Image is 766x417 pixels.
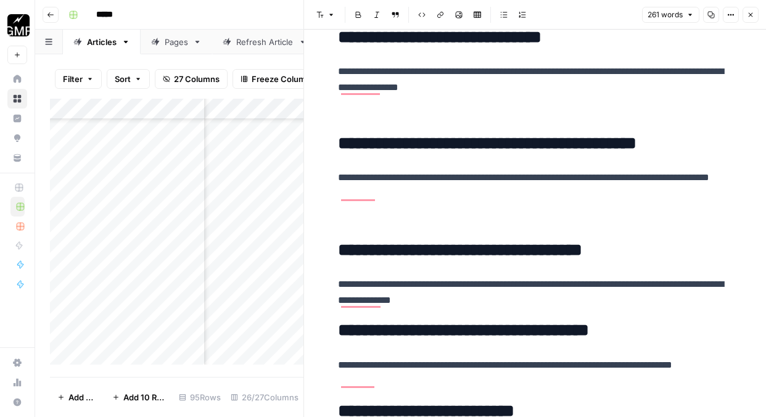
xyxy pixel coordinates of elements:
[174,73,220,85] span: 27 Columns
[7,128,27,148] a: Opportunities
[155,69,228,89] button: 27 Columns
[55,69,102,89] button: Filter
[7,10,27,41] button: Workspace: Growth Marketing Pro
[7,109,27,128] a: Insights
[115,73,131,85] span: Sort
[233,69,323,89] button: Freeze Columns
[252,73,315,85] span: Freeze Columns
[105,387,174,407] button: Add 10 Rows
[87,36,117,48] div: Articles
[50,387,105,407] button: Add Row
[165,36,188,48] div: Pages
[226,387,303,407] div: 26/27 Columns
[7,14,30,36] img: Growth Marketing Pro Logo
[7,69,27,89] a: Home
[68,391,97,403] span: Add Row
[63,73,83,85] span: Filter
[141,30,212,54] a: Pages
[174,387,226,407] div: 95 Rows
[7,373,27,392] a: Usage
[63,30,141,54] a: Articles
[107,69,150,89] button: Sort
[7,148,27,168] a: Your Data
[7,392,27,412] button: Help + Support
[212,30,318,54] a: Refresh Article
[7,89,27,109] a: Browse
[7,353,27,373] a: Settings
[236,36,294,48] div: Refresh Article
[648,9,683,20] span: 261 words
[642,7,699,23] button: 261 words
[123,391,167,403] span: Add 10 Rows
